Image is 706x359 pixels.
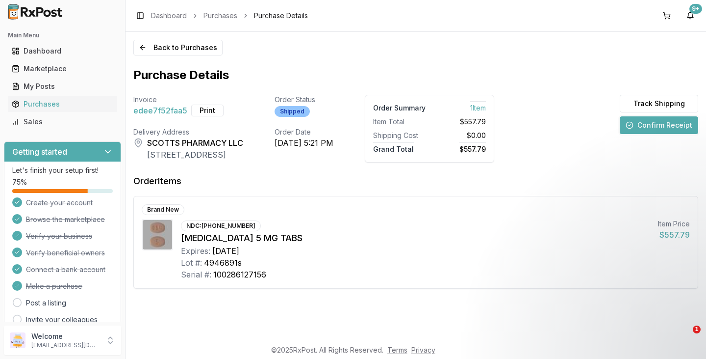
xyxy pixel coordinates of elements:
[26,265,105,275] span: Connect a bank account
[275,137,333,149] div: [DATE] 5:21 PM
[12,82,113,91] div: My Posts
[26,281,82,291] span: Make a purchase
[26,198,93,208] span: Create your account
[8,60,117,78] a: Marketplace
[4,4,67,20] img: RxPost Logo
[693,326,701,333] span: 1
[26,231,92,241] span: Verify your business
[620,116,698,134] button: Confirm Receipt
[204,257,242,269] div: 4946891s
[275,95,333,105] div: Order Status
[181,257,202,269] div: Lot #:
[212,245,239,257] div: [DATE]
[8,31,117,39] h2: Main Menu
[4,96,121,112] button: Purchases
[133,40,223,55] button: Back to Purchases
[373,117,426,127] div: Item Total
[4,43,121,59] button: Dashboard
[191,105,224,116] button: Print
[181,245,210,257] div: Expires:
[658,229,690,241] div: $557.79
[181,231,650,245] div: [MEDICAL_DATA] 5 MG TABS
[4,114,121,130] button: Sales
[181,269,211,280] div: Serial #:
[26,248,105,258] span: Verify beneficial owners
[373,142,414,153] span: Grand Total
[31,331,100,341] p: Welcome
[26,215,105,224] span: Browse the marketplace
[133,95,243,105] div: Invoice
[433,131,486,140] div: $0.00
[373,131,426,140] div: Shipping Cost
[275,106,310,117] div: Shipped
[254,11,308,21] span: Purchase Details
[133,174,181,188] div: Order Items
[26,315,98,325] a: Invite your colleagues
[143,220,172,249] img: Eliquis 5 MG TABS
[459,142,486,153] span: $557.79
[620,95,698,112] button: Track Shipping
[658,219,690,229] div: Item Price
[12,177,27,187] span: 75 %
[470,101,486,112] span: 1 Item
[133,67,698,83] h1: Purchase Details
[151,11,308,21] nav: breadcrumb
[12,64,113,74] div: Marketplace
[12,46,113,56] div: Dashboard
[31,341,100,349] p: [EMAIL_ADDRESS][DOMAIN_NAME]
[12,166,113,175] p: Let's finish your setup first!
[26,298,66,308] a: Post a listing
[147,137,243,149] div: SCOTTS PHARMACY LLC
[181,221,261,231] div: NDC: [PHONE_NUMBER]
[275,127,333,137] div: Order Date
[151,11,187,21] a: Dashboard
[142,204,184,215] div: Brand New
[12,117,113,127] div: Sales
[8,113,117,131] a: Sales
[147,149,243,161] div: [STREET_ADDRESS]
[12,99,113,109] div: Purchases
[433,117,486,127] div: $557.79
[689,4,702,14] div: 9+
[12,146,67,158] h3: Getting started
[373,103,426,113] div: Order Summary
[8,78,117,95] a: My Posts
[411,346,435,354] a: Privacy
[133,127,243,137] div: Delivery Address
[8,95,117,113] a: Purchases
[203,11,237,21] a: Purchases
[10,332,25,348] img: User avatar
[213,269,266,280] div: 100286127156
[8,42,117,60] a: Dashboard
[387,346,407,354] a: Terms
[4,79,121,94] button: My Posts
[133,105,187,116] span: edee7f52faa5
[673,326,696,349] iframe: Intercom live chat
[682,8,698,24] button: 9+
[4,61,121,77] button: Marketplace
